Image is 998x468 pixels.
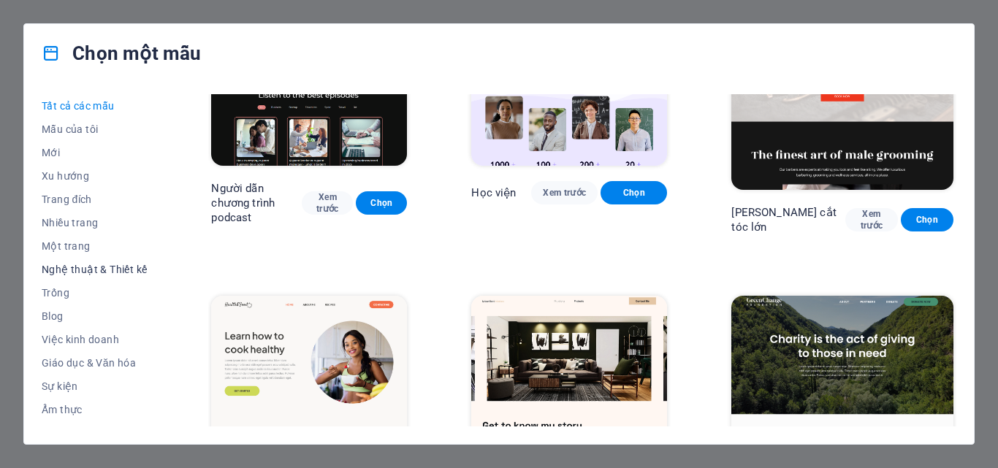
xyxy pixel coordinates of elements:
[42,351,147,375] button: Giáo dục & Văn hóa
[916,215,938,225] font: Chọn
[42,258,147,281] button: Nghệ thuật & Thiết kế
[42,281,147,304] button: Trống
[42,217,98,229] font: Nhiều trang
[42,118,147,141] button: Mẫu của tôi
[42,211,147,234] button: Nhiều trang
[42,404,83,415] font: Ẩm thực
[471,186,516,199] font: Học viện
[42,141,147,164] button: Mới
[302,191,353,215] button: Xem trước
[42,147,60,158] font: Mới
[845,208,898,231] button: Xem trước
[42,94,147,118] button: Tất cả các mẫu
[42,264,147,275] font: Nghệ thuật & Thiết kế
[861,209,883,231] font: Xem trước
[42,375,147,398] button: Sự kiện
[42,193,92,205] font: Trang đích
[42,304,147,328] button: Blog
[601,181,667,204] button: Chọn
[42,334,119,345] font: Việc kinh doanh
[316,192,339,214] font: Xem trước
[370,198,392,208] font: Chọn
[901,208,953,231] button: Chọn
[211,182,275,224] font: Người dẫn chương trình podcast
[42,164,147,188] button: Xu hướng
[543,188,586,198] font: Xem trước
[356,191,407,215] button: Chọn
[72,42,201,64] font: Chọn một mẫu
[42,328,147,351] button: Việc kinh doanh
[42,357,136,369] font: Giáo dục & Văn hóa
[623,188,645,198] font: Chọn
[42,234,147,258] button: Một trang
[42,188,147,211] button: Trang đích
[42,170,89,182] font: Xu hướng
[42,380,78,392] font: Sự kiện
[42,310,64,322] font: Blog
[42,123,98,135] font: Mẫu của tôi
[42,421,147,445] button: Sức khỏe
[531,181,598,204] button: Xem trước
[42,398,147,421] button: Ẩm thực
[731,206,836,234] font: [PERSON_NAME] cắt tóc lớn
[42,100,115,112] font: Tất cả các mẫu
[42,240,91,252] font: Một trang
[42,287,69,299] font: Trống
